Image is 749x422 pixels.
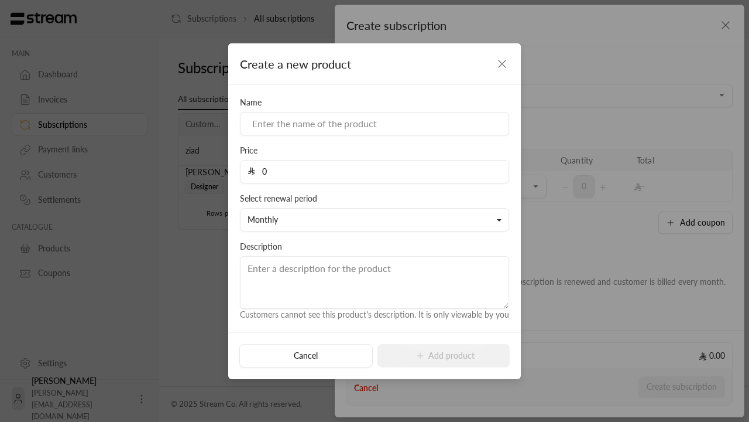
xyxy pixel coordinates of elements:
label: Select renewal period [240,193,317,205]
button: Cancel [239,344,372,367]
span: Create a new product [240,57,351,71]
label: Price [240,145,257,156]
span: Customers cannot see this product's description. It is only viewable by you [240,309,509,319]
input: Enter the price for the product [255,161,501,183]
input: Enter the name of the product [240,112,509,135]
label: Description [240,241,282,253]
button: Monthly [240,208,509,232]
label: Name [240,97,262,108]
